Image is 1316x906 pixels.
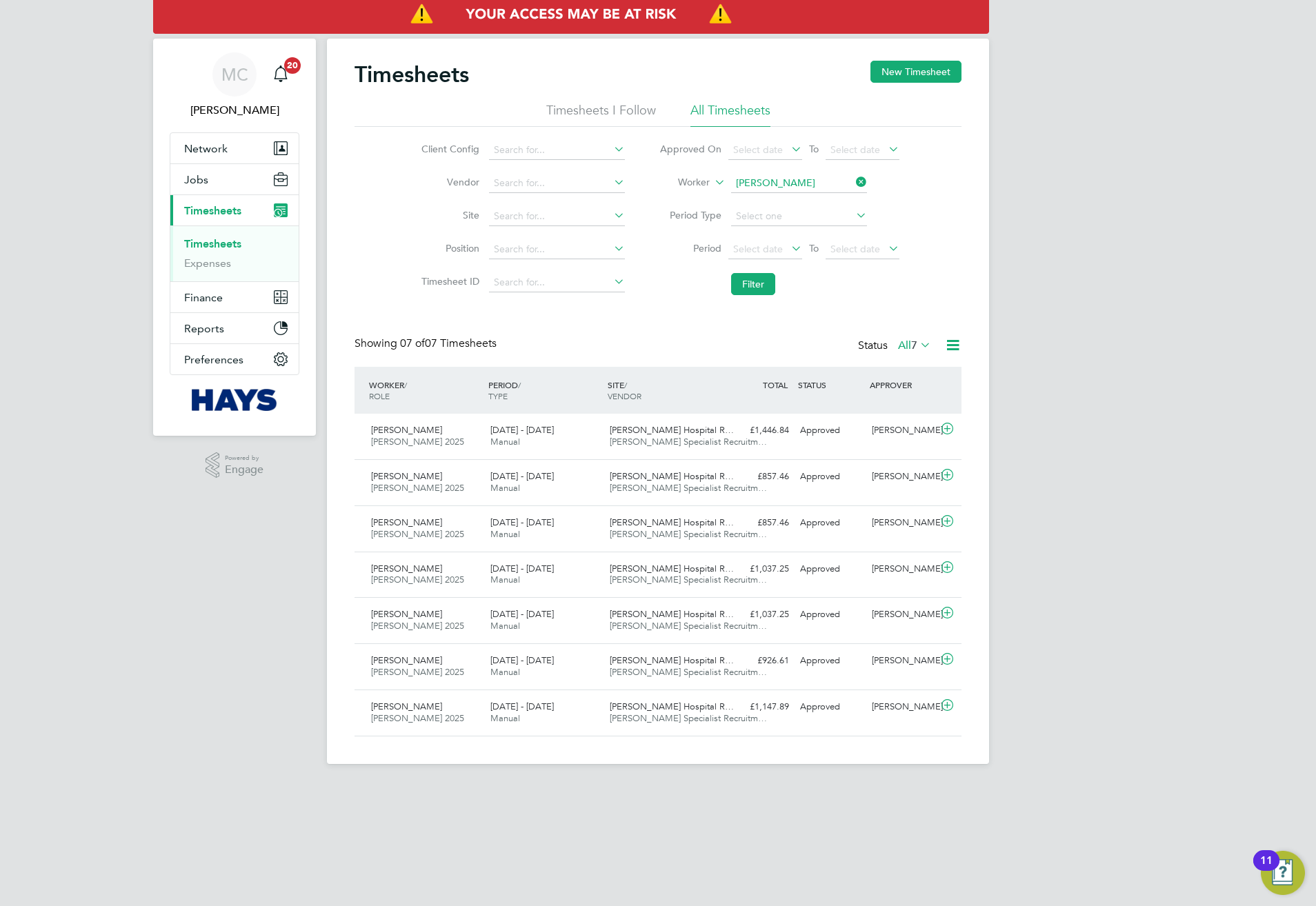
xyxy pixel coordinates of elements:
[225,464,263,476] span: Engage
[733,243,783,255] span: Select date
[489,240,625,259] input: Search for...
[795,650,866,672] div: Approved
[610,712,767,724] span: [PERSON_NAME] Specialist Recruitm…
[371,563,442,574] span: [PERSON_NAME]
[490,516,554,528] span: [DATE] - [DATE]
[723,512,795,534] div: £857.46
[723,419,795,442] div: £1,446.84
[490,528,520,540] span: Manual
[355,336,499,351] div: Showing
[371,424,442,436] span: [PERSON_NAME]
[404,379,407,390] span: /
[221,66,248,83] span: MC
[610,608,734,620] span: [PERSON_NAME] Hospital R…
[284,57,301,74] span: 20
[417,143,479,155] label: Client Config
[184,353,243,366] span: Preferences
[184,237,241,250] a: Timesheets
[490,701,554,712] span: [DATE] - [DATE]
[1261,851,1305,895] button: Open Resource Center, 11 new notifications
[610,470,734,482] span: [PERSON_NAME] Hospital R…
[733,143,783,156] span: Select date
[417,275,479,288] label: Timesheet ID
[184,142,228,155] span: Network
[366,372,485,408] div: WORKER
[648,176,710,190] label: Worker
[369,390,390,401] span: ROLE
[184,173,208,186] span: Jobs
[489,207,625,226] input: Search for...
[184,291,223,304] span: Finance
[371,608,442,620] span: [PERSON_NAME]
[518,379,521,390] span: /
[371,654,442,666] span: [PERSON_NAME]
[371,436,464,447] span: [PERSON_NAME] 2025
[805,239,823,257] span: To
[866,603,938,626] div: [PERSON_NAME]
[795,419,866,442] div: Approved
[170,282,299,312] button: Finance
[795,512,866,534] div: Approved
[490,574,520,585] span: Manual
[267,52,295,97] a: 20
[355,61,469,88] h2: Timesheets
[170,102,299,119] span: Meg Castleton
[610,620,767,632] span: [PERSON_NAME] Specialist Recruitm…
[610,482,767,494] span: [PERSON_NAME] Specialist Recruitm…
[170,344,299,374] button: Preferences
[490,666,520,678] span: Manual
[488,390,508,401] span: TYPE
[400,336,425,350] span: 07 of
[490,424,554,436] span: [DATE] - [DATE]
[608,390,641,401] span: VENDOR
[795,465,866,488] div: Approved
[659,242,721,254] label: Period
[610,528,767,540] span: [PERSON_NAME] Specialist Recruitm…
[830,143,880,156] span: Select date
[192,389,278,411] img: hays-logo-retina.png
[610,666,767,678] span: [PERSON_NAME] Specialist Recruitm…
[170,389,299,411] a: Go to home page
[866,650,938,672] div: [PERSON_NAME]
[371,528,464,540] span: [PERSON_NAME] 2025
[610,654,734,666] span: [PERSON_NAME] Hospital R…
[490,436,520,447] span: Manual
[417,242,479,254] label: Position
[610,424,734,436] span: [PERSON_NAME] Hospital R…
[170,313,299,343] button: Reports
[866,558,938,581] div: [PERSON_NAME]
[858,336,934,356] div: Status
[170,133,299,163] button: Network
[911,339,917,352] span: 7
[490,712,520,724] span: Manual
[546,102,656,127] li: Timesheets I Follow
[610,701,734,712] span: [PERSON_NAME] Hospital R…
[866,372,938,397] div: APPROVER
[898,339,931,352] label: All
[184,204,241,217] span: Timesheets
[624,379,627,390] span: /
[417,176,479,188] label: Vendor
[490,608,554,620] span: [DATE] - [DATE]
[489,174,625,193] input: Search for...
[690,102,770,127] li: All Timesheets
[490,482,520,494] span: Manual
[731,174,867,193] input: Search for...
[723,558,795,581] div: £1,037.25
[170,52,299,119] a: MC[PERSON_NAME]
[731,207,867,226] input: Select one
[371,712,464,724] span: [PERSON_NAME] 2025
[485,372,604,408] div: PERIOD
[206,452,264,479] a: Powered byEngage
[795,372,866,397] div: STATUS
[400,336,497,350] span: 07 Timesheets
[866,512,938,534] div: [PERSON_NAME]
[795,558,866,581] div: Approved
[1260,860,1273,878] div: 11
[795,696,866,718] div: Approved
[723,650,795,672] div: £926.61
[610,574,767,585] span: [PERSON_NAME] Specialist Recruitm…
[723,696,795,718] div: £1,147.89
[723,465,795,488] div: £857.46
[763,379,788,390] span: TOTAL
